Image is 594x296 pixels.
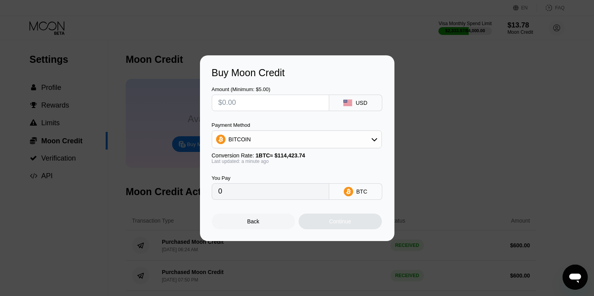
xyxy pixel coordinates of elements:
div: BITCOIN [229,136,251,143]
div: Buy Moon Credit [212,67,383,79]
iframe: Кнопка, открывающая окно обмена сообщениями; идет разговор [563,265,588,290]
div: BTC [356,188,367,195]
div: Payment Method [212,122,382,128]
div: USD [356,100,367,106]
div: Last updated: a minute ago [212,159,382,164]
div: Conversion Rate: [212,152,382,159]
span: 1 BTC ≈ $114,423.74 [256,152,305,159]
div: Back [212,214,295,229]
input: $0.00 [218,95,323,111]
div: BITCOIN [212,132,381,147]
div: You Pay [212,175,329,181]
div: Amount (Minimum: $5.00) [212,86,329,92]
div: Back [247,218,259,225]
